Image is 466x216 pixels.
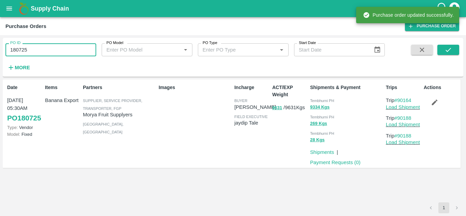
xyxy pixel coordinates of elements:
[234,84,270,91] p: Incharge
[386,122,420,127] a: Load Shipment
[45,97,80,104] p: Banana Export
[7,112,41,124] a: PO180725
[159,84,232,91] p: Images
[386,114,421,122] p: Trip
[7,124,42,131] p: Vendor
[272,84,307,98] p: ACT/EXP Weight
[83,122,123,134] span: [GEOGRAPHIC_DATA] , [GEOGRAPHIC_DATA]
[424,84,459,91] p: Actions
[5,43,96,56] input: Enter PO ID
[234,119,270,127] p: jaydip Tale
[310,99,334,103] span: Tembhurni PH
[424,202,463,213] nav: pagination navigation
[106,40,123,46] label: PO Model
[334,146,338,156] div: |
[1,1,17,16] button: open drawer
[203,40,217,46] label: PO Type
[394,133,411,139] a: #90188
[272,104,307,112] p: / 9631 Kgs
[5,22,46,31] div: Purchase Orders
[363,9,454,21] div: Purchase order updated successfully.
[234,99,247,103] span: buyer
[386,104,420,110] a: Load Shipment
[310,103,330,111] button: 9334 Kgs
[15,65,30,70] strong: More
[294,43,368,56] input: Start Date
[394,98,411,103] a: #90164
[272,104,282,112] button: 9631
[10,40,20,46] label: PO ID
[5,62,32,73] button: More
[310,160,361,165] a: Payment Requests (0)
[405,21,459,31] a: Purchase Order
[310,84,383,91] p: Shipments & Payment
[83,84,156,91] p: Partners
[83,111,156,118] p: Morya Fruit Supplyers
[45,84,80,91] p: Items
[310,136,325,144] button: 28 Kgs
[438,202,449,213] button: page 1
[7,84,42,91] p: Date
[31,4,436,13] a: Supply Chain
[386,97,421,104] p: Trip
[7,131,42,138] p: Fixed
[83,99,142,110] span: Supplier, Service Provider, Transporter, FGP
[448,1,461,16] div: account of current user
[277,45,286,54] button: Open
[7,125,18,130] span: Type:
[17,2,31,15] img: logo
[181,45,190,54] button: Open
[7,97,42,112] p: [DATE] 05:30AM
[31,5,69,12] b: Supply Chain
[386,132,421,140] p: Trip
[394,115,411,121] a: #90188
[310,131,334,135] span: Tembhurni PH
[7,132,20,137] span: Model:
[436,2,448,15] div: customer-support
[310,120,327,128] button: 269 Kgs
[200,45,266,54] input: Enter PO Type
[234,115,268,119] span: field executive
[310,149,334,155] a: Shipments
[234,103,276,111] p: [PERSON_NAME]
[299,40,316,46] label: Start Date
[386,84,421,91] p: Trips
[310,115,334,119] span: Tembhurni PH
[104,45,170,54] input: Enter PO Model
[371,43,384,56] button: Choose date
[386,140,420,145] a: Load Shipment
